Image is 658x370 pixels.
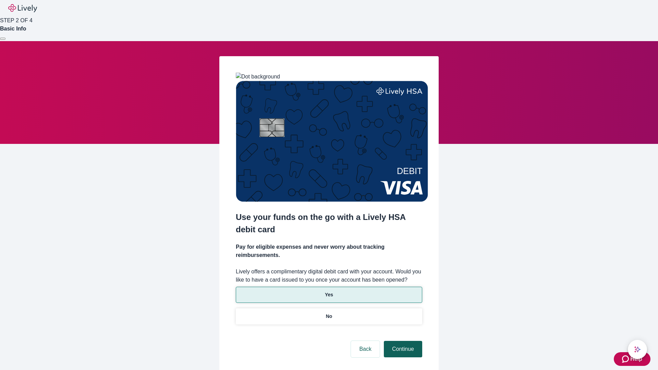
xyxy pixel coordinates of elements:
img: Dot background [236,73,280,81]
h2: Use your funds on the go with a Lively HSA debit card [236,211,422,236]
label: Lively offers a complimentary digital debit card with your account. Would you like to have a card... [236,268,422,284]
h4: Pay for eligible expenses and never worry about tracking reimbursements. [236,243,422,259]
button: chat [628,340,647,359]
img: Debit card [236,81,428,202]
p: Yes [325,291,333,298]
svg: Zendesk support icon [622,355,630,363]
img: Lively [8,4,37,12]
button: Yes [236,287,422,303]
button: Continue [384,341,422,357]
span: Help [630,355,642,363]
p: No [326,313,332,320]
button: Zendesk support iconHelp [614,352,650,366]
button: Back [351,341,380,357]
svg: Lively AI Assistant [634,346,641,353]
button: No [236,308,422,324]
